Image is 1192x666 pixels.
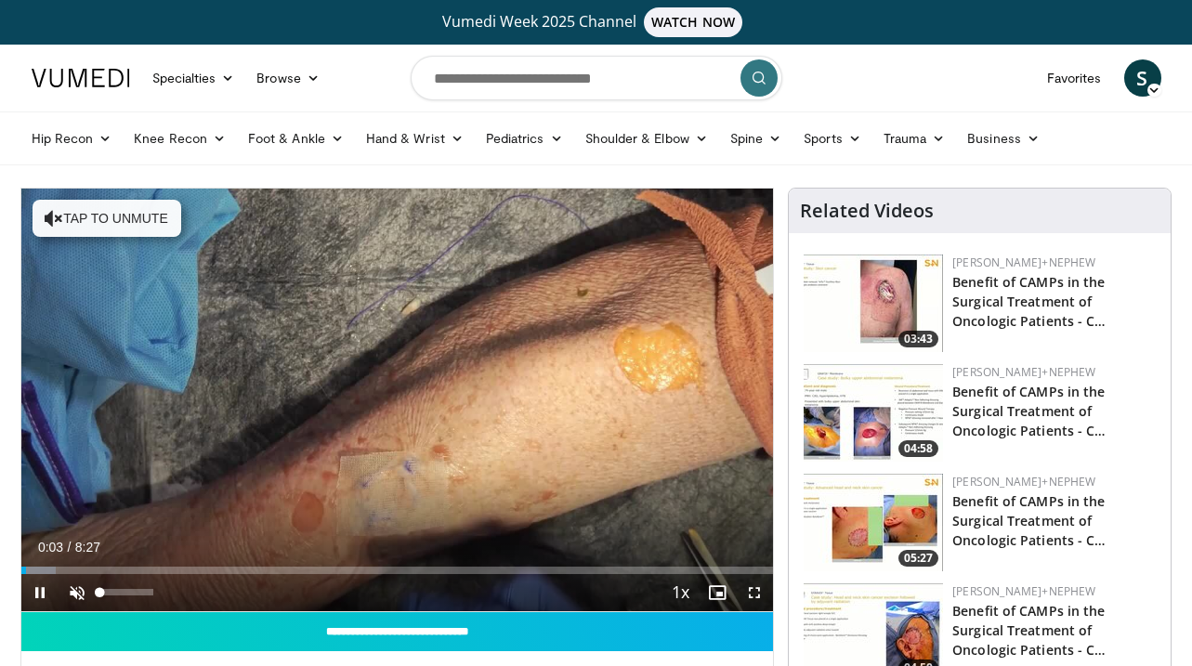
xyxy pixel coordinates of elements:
[952,255,1095,270] a: [PERSON_NAME]+Nephew
[21,574,59,611] button: Pause
[21,189,774,612] video-js: Video Player
[804,364,943,462] a: 04:58
[34,7,1159,37] a: Vumedi Week 2025 ChannelWATCH NOW
[644,7,742,37] span: WATCH NOW
[804,364,943,462] img: b8034b56-5e6c-44c4-8a90-abb72a46328a.150x105_q85_crop-smart_upscale.jpg
[736,574,773,611] button: Fullscreen
[952,364,1095,380] a: [PERSON_NAME]+Nephew
[32,69,130,87] img: VuMedi Logo
[661,574,699,611] button: Playback Rate
[123,120,237,157] a: Knee Recon
[719,120,792,157] a: Spine
[68,540,72,555] span: /
[59,574,96,611] button: Unmute
[100,589,153,595] div: Volume Level
[898,440,938,457] span: 04:58
[33,200,181,237] button: Tap to unmute
[245,59,331,97] a: Browse
[952,583,1095,599] a: [PERSON_NAME]+Nephew
[952,492,1106,549] a: Benefit of CAMPs in the Surgical Treatment of Oncologic Patients - C…
[411,56,782,100] input: Search topics, interventions
[1124,59,1161,97] a: S
[75,540,100,555] span: 8:27
[952,273,1106,330] a: Benefit of CAMPs in the Surgical Treatment of Oncologic Patients - C…
[952,474,1095,490] a: [PERSON_NAME]+Nephew
[21,567,774,574] div: Progress Bar
[872,120,957,157] a: Trauma
[898,550,938,567] span: 05:27
[804,474,943,571] a: 05:27
[1036,59,1113,97] a: Favorites
[952,602,1106,659] a: Benefit of CAMPs in the Surgical Treatment of Oncologic Patients - C…
[355,120,475,157] a: Hand & Wrist
[898,331,938,347] span: 03:43
[804,255,943,352] a: 03:43
[952,383,1106,439] a: Benefit of CAMPs in the Surgical Treatment of Oncologic Patients - C…
[956,120,1051,157] a: Business
[804,255,943,352] img: 83b413ac-1725-41af-be61-549bf913d294.150x105_q85_crop-smart_upscale.jpg
[141,59,246,97] a: Specialties
[38,540,63,555] span: 0:03
[475,120,574,157] a: Pediatrics
[800,200,934,222] h4: Related Videos
[574,120,719,157] a: Shoulder & Elbow
[804,474,943,571] img: b48870fd-2708-45ce-bb7b-32580593fb4c.150x105_q85_crop-smart_upscale.jpg
[792,120,872,157] a: Sports
[699,574,736,611] button: Enable picture-in-picture mode
[237,120,355,157] a: Foot & Ankle
[20,120,124,157] a: Hip Recon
